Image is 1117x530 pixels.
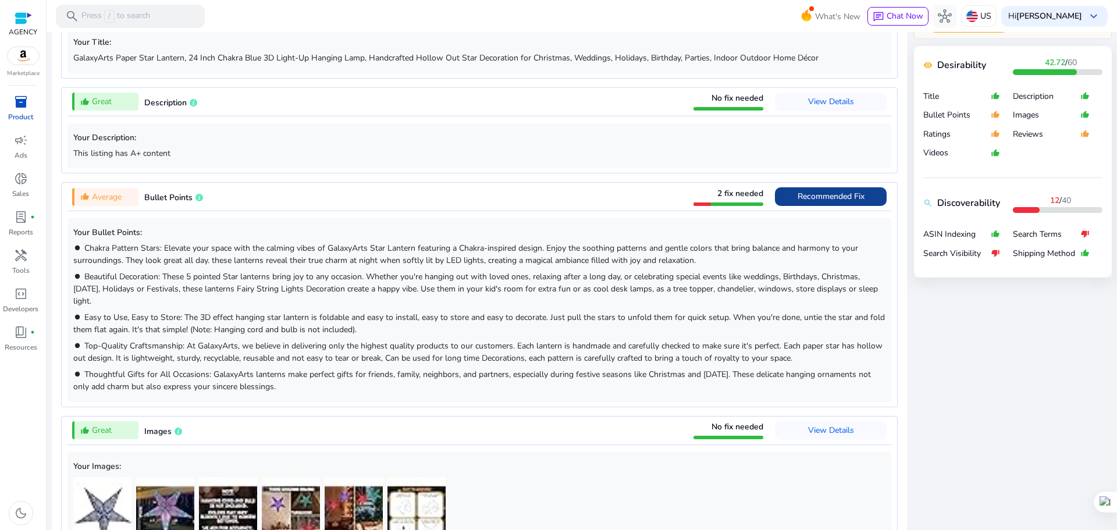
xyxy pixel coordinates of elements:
[938,9,952,23] span: hub
[73,369,871,392] span: Thoughtful Gifts for All Occasions: GalaxyArts lanterns make perfect gifts for friends, family, n...
[966,10,978,22] img: us.svg
[1013,91,1080,102] p: Description
[144,192,193,203] span: Bullet Points
[991,244,1000,263] mat-icon: thumb_down_alt
[73,462,885,472] h5: Your Images:
[5,342,37,353] p: Resources
[923,61,933,70] mat-icon: remove_red_eye
[712,93,763,104] span: No fix needed
[775,421,887,440] button: View Details
[81,10,150,23] p: Press to search
[937,58,986,72] b: Desirability
[92,191,122,203] span: Average
[991,143,1000,162] mat-icon: thumb_up_alt
[1050,195,1071,206] span: /
[80,192,90,201] mat-icon: thumb_up_alt
[30,330,35,335] span: fiber_manual_record
[808,425,854,436] span: View Details
[14,172,28,186] span: donut_small
[991,125,1000,144] mat-icon: thumb_up_alt
[1087,9,1101,23] span: keyboard_arrow_down
[1013,109,1080,121] p: Images
[1062,195,1071,206] span: 40
[887,10,923,22] span: Chat Now
[8,47,39,65] img: amazon.svg
[104,10,115,23] span: /
[30,215,35,219] span: fiber_manual_record
[92,424,112,436] span: Great
[73,271,878,307] span: Beautiful Decoration: These 5 pointed Star lanterns bring joy to any occasion. Whether you're han...
[1013,129,1080,140] p: Reviews
[144,426,172,437] span: Images
[14,325,28,339] span: book_4
[923,129,991,140] p: Ratings
[1080,105,1090,125] mat-icon: thumb_up_alt
[73,52,885,64] p: GalaxyArts Paper Star Lantern, 24 Inch Chakra Blue 3D Light-Up Hanging Lamp, Handcrafted Hollow O...
[923,198,933,208] mat-icon: search
[14,506,28,520] span: dark_mode
[73,340,883,364] span: Top-Quality Craftsmanship: At GalaxyArts, we believe in delivering only the highest quality produ...
[923,248,991,259] p: Search Visibility
[991,225,1000,244] mat-icon: thumb_up_alt
[73,38,885,48] h5: Your Title:
[15,150,27,161] p: Ads
[73,147,885,159] p: This listing has A+ content
[73,370,81,378] mat-icon: brightness_1
[73,312,885,335] span: Easy to Use, Easy to Store: The 3D effect hanging star lantern is foldable and easy to install, e...
[717,188,763,199] span: 2 fix needed
[991,87,1000,106] mat-icon: thumb_up_alt
[9,227,33,237] p: Reports
[937,196,1000,210] b: Discoverability
[1013,248,1080,259] p: Shipping Method
[873,11,884,23] span: chat
[92,95,112,108] span: Great
[73,243,858,266] span: Chakra Pattern Stars: Elevate your space with the calming vibes of GalaxyArts Star Lantern featur...
[65,9,79,23] span: search
[14,287,28,301] span: code_blocks
[1080,125,1090,144] mat-icon: thumb_up_alt
[808,96,854,107] span: View Details
[867,7,929,26] button: chatChat Now
[923,229,991,240] p: ASIN Indexing
[1045,57,1065,68] b: 42.72
[73,272,81,280] mat-icon: brightness_1
[3,304,38,314] p: Developers
[712,421,763,432] span: No fix needed
[9,27,37,37] p: AGENCY
[73,228,885,238] h5: Your Bullet Points:
[73,342,81,350] mat-icon: brightness_1
[7,69,40,78] p: Marketplace
[980,6,991,26] p: US
[1008,12,1082,20] p: Hi
[775,93,887,111] button: View Details
[923,147,991,159] p: Videos
[1080,244,1090,263] mat-icon: thumb_up_alt
[73,313,81,321] mat-icon: brightness_1
[14,210,28,224] span: lab_profile
[80,97,90,106] mat-icon: thumb_up_alt
[1080,225,1090,244] mat-icon: thumb_down_alt
[933,5,956,28] button: hub
[775,187,887,206] button: Recommended Fix
[73,244,81,252] mat-icon: brightness_1
[923,109,991,121] p: Bullet Points
[991,105,1000,125] mat-icon: thumb_up_alt
[923,91,991,102] p: Title
[144,97,187,108] span: Description
[14,133,28,147] span: campaign
[1080,87,1090,106] mat-icon: thumb_up_alt
[815,6,860,27] span: What's New
[73,133,885,143] h5: Your Description:
[14,248,28,262] span: handyman
[12,188,29,199] p: Sales
[1050,195,1059,206] b: 12
[1013,229,1080,240] p: Search Terms
[12,265,30,276] p: Tools
[14,95,28,109] span: inventory_2
[80,426,90,435] mat-icon: thumb_up_alt
[798,191,865,202] span: Recommended Fix
[1016,10,1082,22] b: [PERSON_NAME]
[1068,57,1077,68] span: 60
[1045,57,1077,68] span: /
[8,112,33,122] p: Product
